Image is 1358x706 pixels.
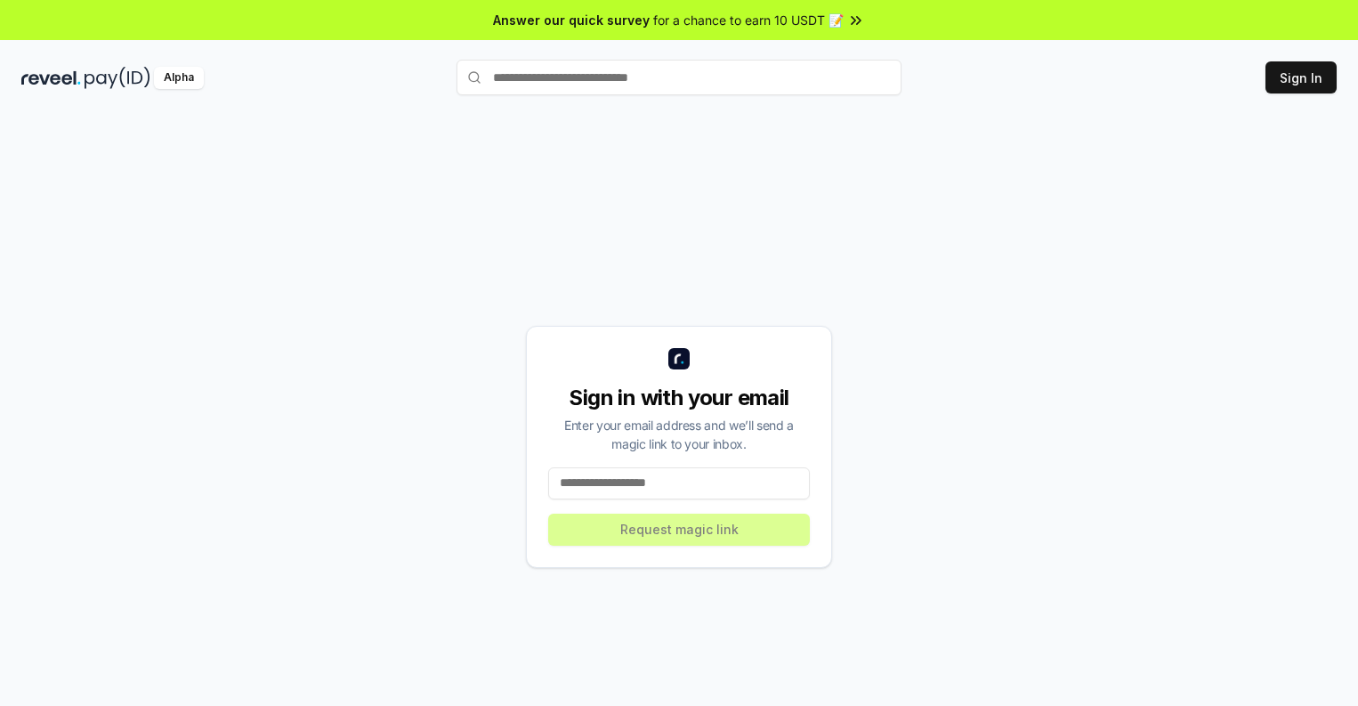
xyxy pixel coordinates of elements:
[653,11,844,29] span: for a chance to earn 10 USDT 📝
[21,67,81,89] img: reveel_dark
[154,67,204,89] div: Alpha
[668,348,690,369] img: logo_small
[548,416,810,453] div: Enter your email address and we’ll send a magic link to your inbox.
[493,11,650,29] span: Answer our quick survey
[1265,61,1337,93] button: Sign In
[548,384,810,412] div: Sign in with your email
[85,67,150,89] img: pay_id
